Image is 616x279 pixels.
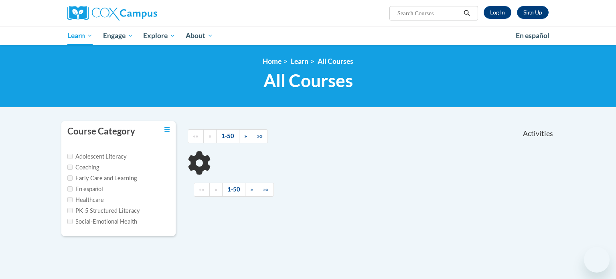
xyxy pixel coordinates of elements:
div: Main menu [55,26,561,45]
a: Register [517,6,549,19]
a: Learn [291,57,308,65]
a: Explore [138,26,180,45]
span: Explore [143,31,175,41]
input: Checkbox for Options [67,165,73,170]
a: Toggle collapse [164,125,170,134]
a: Previous [209,183,223,197]
a: En español [511,27,555,44]
span: » [244,132,247,139]
input: Search Courses [397,8,461,18]
label: Social-Emotional Health [67,217,137,226]
a: Learn [62,26,98,45]
iframe: Button to launch messaging window [584,247,610,273]
a: Next [245,183,258,197]
a: End [252,129,268,143]
a: Cox Campus [67,6,220,20]
span: Learn [67,31,93,41]
a: About [180,26,218,45]
label: Healthcare [67,196,104,204]
button: Search [461,8,473,18]
label: Adolescent Literacy [67,152,127,161]
input: Checkbox for Options [67,154,73,159]
label: En español [67,185,103,193]
img: Cox Campus [67,6,157,20]
a: Begining [194,183,210,197]
input: Checkbox for Options [67,186,73,191]
span: »» [263,186,269,193]
input: Checkbox for Options [67,219,73,224]
a: 1-50 [222,183,245,197]
a: Engage [98,26,138,45]
span: »» [257,132,263,139]
span: « [209,132,211,139]
a: 1-50 [216,129,239,143]
a: Begining [188,129,204,143]
input: Checkbox for Options [67,197,73,202]
label: Early Care and Learning [67,174,137,183]
span: » [250,186,253,193]
a: Log In [484,6,511,19]
input: Checkbox for Options [67,175,73,181]
span: All Courses [263,70,353,91]
a: Previous [203,129,217,143]
a: End [258,183,274,197]
label: Coaching [67,163,99,172]
span: Engage [103,31,133,41]
h3: Course Category [67,125,135,138]
span: «« [193,132,199,139]
span: «« [199,186,205,193]
label: PK-5 Structured Literacy [67,206,140,215]
span: En español [516,31,549,40]
input: Checkbox for Options [67,208,73,213]
a: Home [263,57,282,65]
span: About [186,31,213,41]
span: « [215,186,217,193]
span: Activities [523,129,553,138]
a: All Courses [318,57,353,65]
a: Next [239,129,252,143]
